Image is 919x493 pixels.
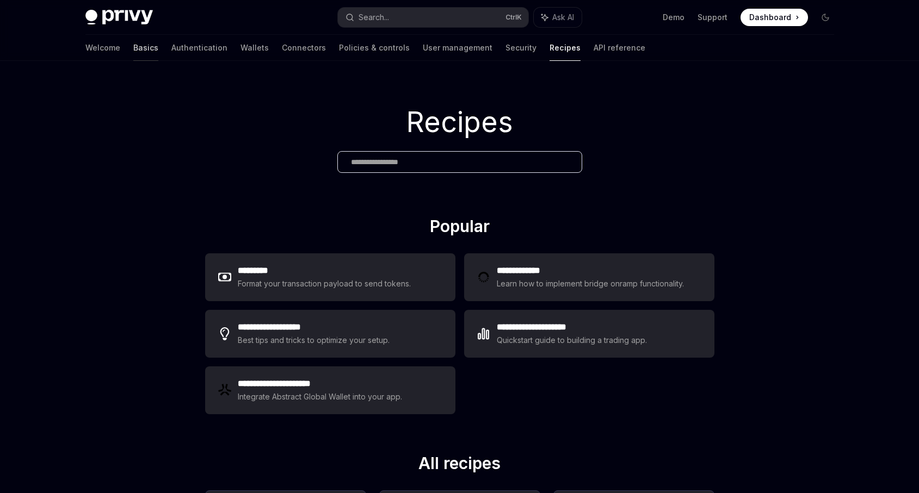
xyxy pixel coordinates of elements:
a: User management [423,35,492,61]
div: Search... [359,11,389,24]
a: Connectors [282,35,326,61]
a: Recipes [550,35,581,61]
a: Welcome [85,35,120,61]
span: Dashboard [749,12,791,23]
button: Search...CtrlK [338,8,528,27]
a: API reference [594,35,645,61]
h2: Popular [205,216,714,240]
span: Ctrl K [505,13,522,22]
a: **** ****Format your transaction payload to send tokens. [205,253,455,301]
h2: All recipes [205,453,714,477]
a: Security [505,35,536,61]
a: Authentication [171,35,227,61]
div: Best tips and tricks to optimize your setup. [238,334,391,347]
div: Quickstart guide to building a trading app. [497,334,647,347]
a: Basics [133,35,158,61]
a: Policies & controls [339,35,410,61]
a: Dashboard [741,9,808,26]
div: Format your transaction payload to send tokens. [238,277,411,290]
button: Ask AI [534,8,582,27]
a: Wallets [240,35,269,61]
img: dark logo [85,10,153,25]
a: **** **** ***Learn how to implement bridge onramp functionality. [464,253,714,301]
a: Support [698,12,727,23]
div: Integrate Abstract Global Wallet into your app. [238,390,403,403]
span: Ask AI [552,12,574,23]
a: Demo [663,12,684,23]
div: Learn how to implement bridge onramp functionality. [497,277,687,290]
button: Toggle dark mode [817,9,834,26]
